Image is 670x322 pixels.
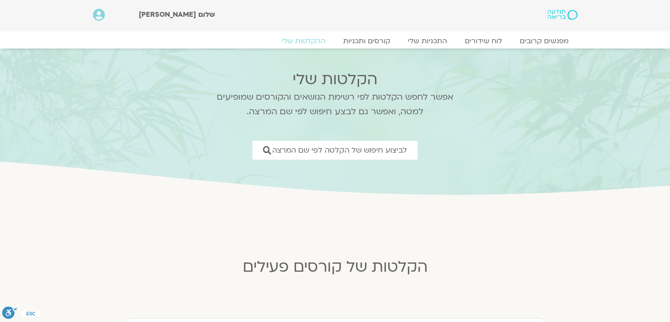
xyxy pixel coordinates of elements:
span: לביצוע חיפוש של הקלטה לפי שם המרצה [272,146,407,154]
h2: הקלטות שלי [205,71,465,88]
p: אפשר לחפש הקלטות לפי רשימת הנושאים והקורסים שמופיעים למטה, ואפשר גם לבצע חיפוש לפי שם המרצה. [205,90,465,119]
a: ההקלטות שלי [273,37,334,45]
span: שלום [PERSON_NAME] [139,10,215,19]
a: לוח שידורים [456,37,511,45]
a: קורסים ותכניות [334,37,399,45]
a: התכניות שלי [399,37,456,45]
a: לביצוע חיפוש של הקלטה לפי שם המרצה [252,141,418,160]
a: מפגשים קרובים [511,37,577,45]
h2: הקלטות של קורסים פעילים [119,258,551,276]
nav: Menu [93,37,577,45]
